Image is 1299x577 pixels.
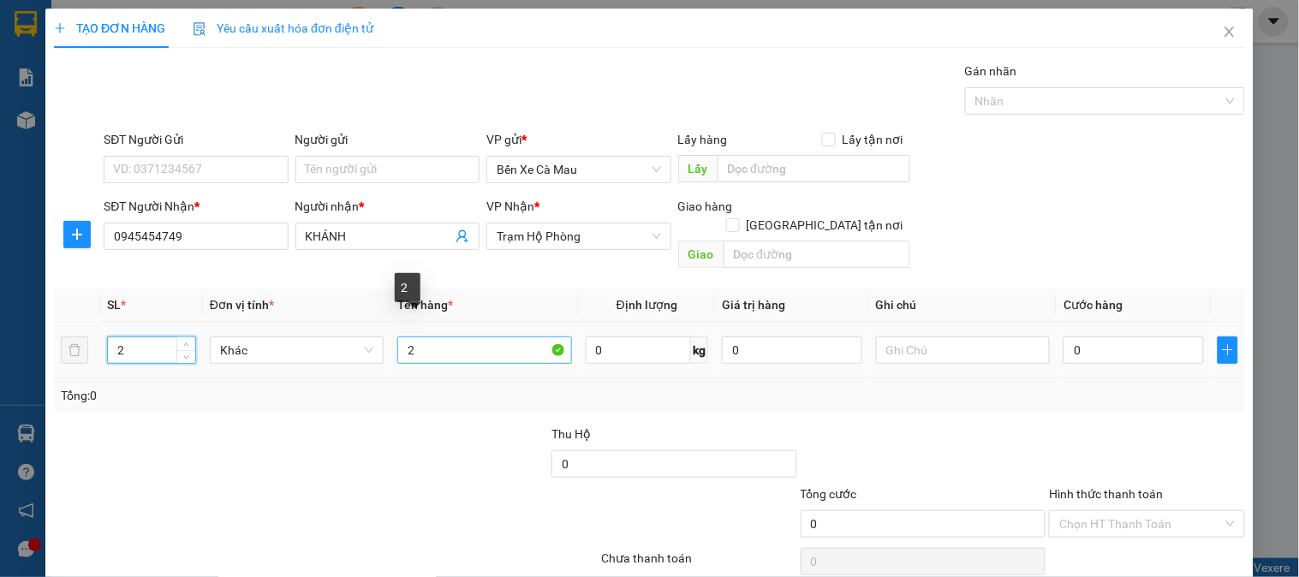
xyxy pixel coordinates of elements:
[1218,336,1238,364] button: plus
[486,130,670,149] div: VP gửi
[193,22,206,36] img: icon
[1064,298,1123,312] span: Cước hàng
[486,199,534,213] span: VP Nhận
[1206,9,1254,57] button: Close
[678,133,728,146] span: Lấy hàng
[836,130,910,149] span: Lấy tận nơi
[182,340,192,350] span: up
[1049,487,1163,501] label: Hình thức thanh toán
[724,241,910,268] input: Dọc đường
[182,352,192,362] span: down
[497,157,660,182] span: Bến Xe Cà Mau
[876,336,1050,364] input: Ghi Chú
[965,64,1017,78] label: Gán nhãn
[295,197,480,216] div: Người nhận
[210,298,274,312] span: Đơn vị tính
[397,298,453,312] span: Tên hàng
[497,223,660,249] span: Trạm Hộ Phòng
[295,130,480,149] div: Người gửi
[104,130,288,149] div: SĐT Người Gửi
[54,21,165,35] span: TẠO ĐƠN HÀNG
[61,386,503,405] div: Tổng: 0
[61,336,88,364] button: delete
[718,155,910,182] input: Dọc đường
[722,336,862,364] input: 0
[691,336,708,364] span: kg
[1219,343,1237,357] span: plus
[740,216,910,235] span: [GEOGRAPHIC_DATA] tận nơi
[21,124,241,152] b: GỬI : Bến Xe Cà Mau
[617,298,677,312] span: Định lượng
[678,155,718,182] span: Lấy
[104,197,288,216] div: SĐT Người Nhận
[176,350,195,363] span: Decrease Value
[722,298,785,312] span: Giá trị hàng
[678,241,724,268] span: Giao
[678,199,733,213] span: Giao hàng
[397,336,571,364] input: VD: Bàn, Ghế
[220,337,373,363] span: Khác
[160,63,716,85] li: Hotline: 02839552959
[54,22,66,34] span: plus
[193,21,373,35] span: Yêu cầu xuất hóa đơn điện tử
[801,487,857,501] span: Tổng cước
[1223,25,1236,39] span: close
[21,21,107,107] img: logo.jpg
[160,42,716,63] li: 26 Phó Cơ Điều, Phường 12
[107,298,121,312] span: SL
[176,337,195,350] span: Increase Value
[395,273,420,302] div: 2
[869,288,1057,322] th: Ghi chú
[456,229,469,243] span: user-add
[64,228,90,241] span: plus
[63,221,91,248] button: plus
[551,427,591,441] span: Thu Hộ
